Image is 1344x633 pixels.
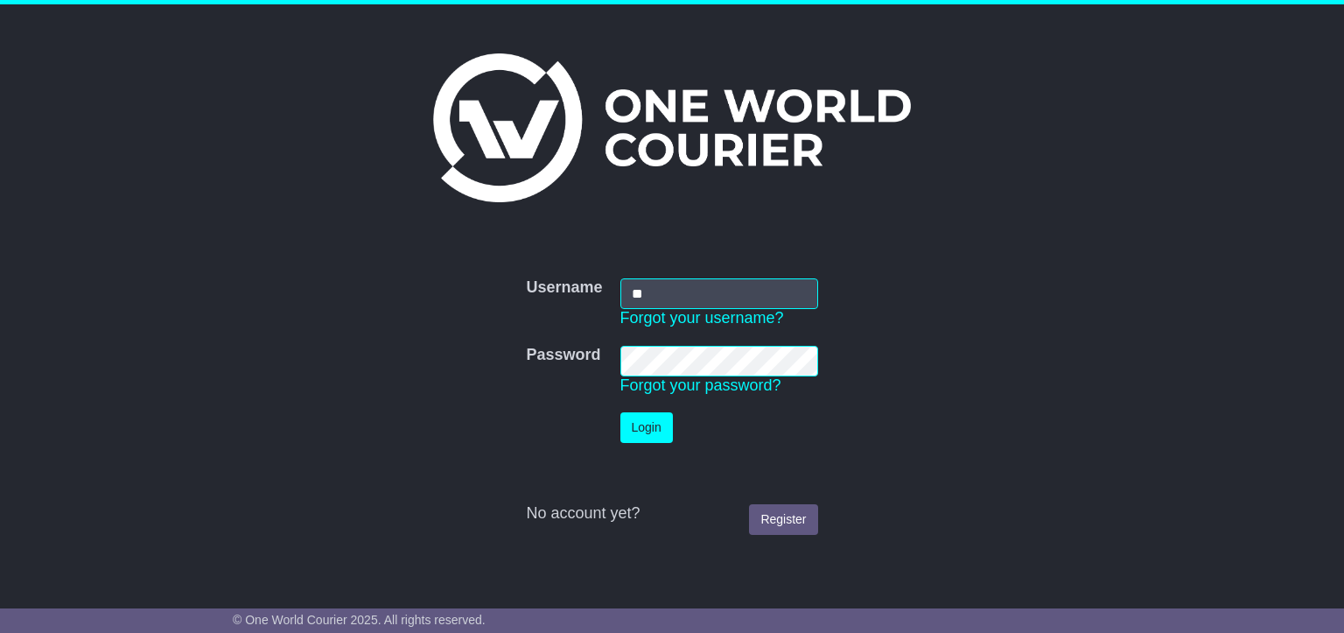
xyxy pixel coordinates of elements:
[233,613,486,627] span: © One World Courier 2025. All rights reserved.
[620,376,781,394] a: Forgot your password?
[749,504,817,535] a: Register
[526,504,817,524] div: No account yet?
[526,278,602,298] label: Username
[433,53,911,202] img: One World
[620,309,784,327] a: Forgot your username?
[620,412,673,443] button: Login
[526,346,600,365] label: Password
